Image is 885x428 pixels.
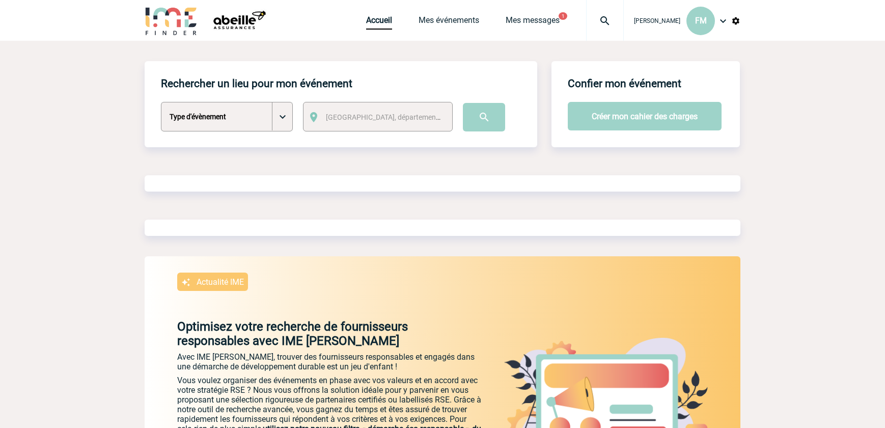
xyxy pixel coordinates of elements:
[366,15,392,30] a: Accueil
[568,102,722,130] button: Créer mon cahier des charges
[145,319,483,348] p: Optimisez votre recherche de fournisseurs responsables avec IME [PERSON_NAME]
[177,352,483,371] p: Avec IME [PERSON_NAME], trouver des fournisseurs responsables et engagés dans une démarche de dév...
[695,16,707,25] span: FM
[326,113,467,121] span: [GEOGRAPHIC_DATA], département, région...
[634,17,680,24] span: [PERSON_NAME]
[161,77,352,90] h4: Rechercher un lieu pour mon événement
[145,6,198,35] img: IME-Finder
[506,15,560,30] a: Mes messages
[419,15,479,30] a: Mes événements
[568,77,681,90] h4: Confier mon événement
[559,12,567,20] button: 1
[197,277,244,287] p: Actualité IME
[463,103,505,131] input: Submit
